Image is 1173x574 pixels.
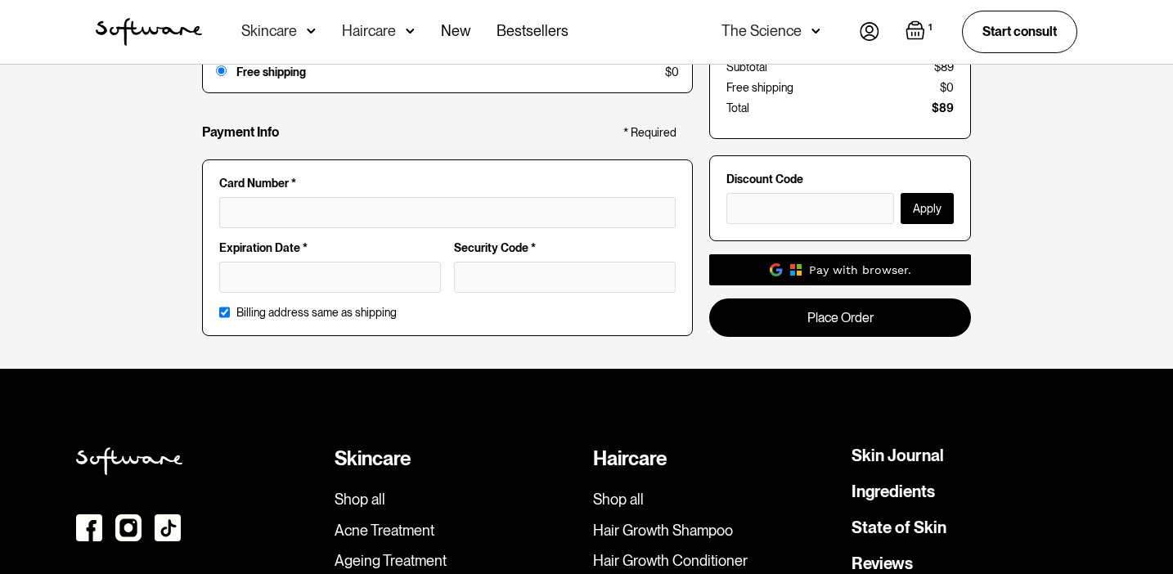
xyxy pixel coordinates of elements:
img: Software Logo [96,18,202,46]
div: * Required [623,126,676,140]
label: Discount Code [726,172,954,186]
a: Hair Growth Shampoo [593,522,838,540]
div: Skincare [335,447,580,471]
a: Start consult [962,11,1077,52]
div: Haircare [593,447,838,471]
a: Skin Journal [852,447,944,464]
div: Haircare [342,23,396,39]
label: Expiration Date * [219,241,441,255]
a: Pay with browser. [709,253,971,285]
div: Total [726,101,749,115]
a: home [96,18,202,46]
label: Security Code * [454,241,676,255]
div: $0 [940,81,954,95]
a: Place Order [709,298,971,336]
img: arrow down [406,23,415,39]
button: Apply Discount [901,192,954,223]
label: Card Number * [219,177,676,191]
label: Billing address same as shipping [236,306,397,320]
a: State of Skin [852,519,946,536]
iframe: Secure expiration date input frame [230,269,430,283]
a: Shop all [335,491,580,509]
img: arrow down [811,23,820,39]
div: Free shipping [726,81,793,95]
div: $89 [932,101,954,115]
img: Softweare logo [76,447,182,475]
a: Hair Growth Conditioner [593,552,838,570]
img: instagram icon [115,514,142,541]
div: Skincare [241,23,297,39]
img: arrow down [307,23,316,39]
img: TikTok Icon [155,514,181,541]
iframe: Secure card number input frame [230,204,665,218]
iframe: Secure CVC input frame [465,269,665,283]
a: Ageing Treatment [335,552,580,570]
div: The Science [721,23,802,39]
div: Subtotal [726,61,767,74]
h4: Payment Info [202,124,279,140]
a: Shop all [593,491,838,509]
div: $89 [934,61,954,74]
a: Acne Treatment [335,522,580,540]
div: Pay with browser. [809,261,911,277]
a: Open cart containing 1 items [906,20,936,43]
img: Facebook icon [76,514,102,541]
a: Reviews [852,555,913,572]
div: 1 [925,20,936,35]
a: Ingredients [852,483,935,500]
input: Free shipping$0 [216,65,227,76]
div: $0 [665,65,679,79]
div: Free shipping [236,65,655,79]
